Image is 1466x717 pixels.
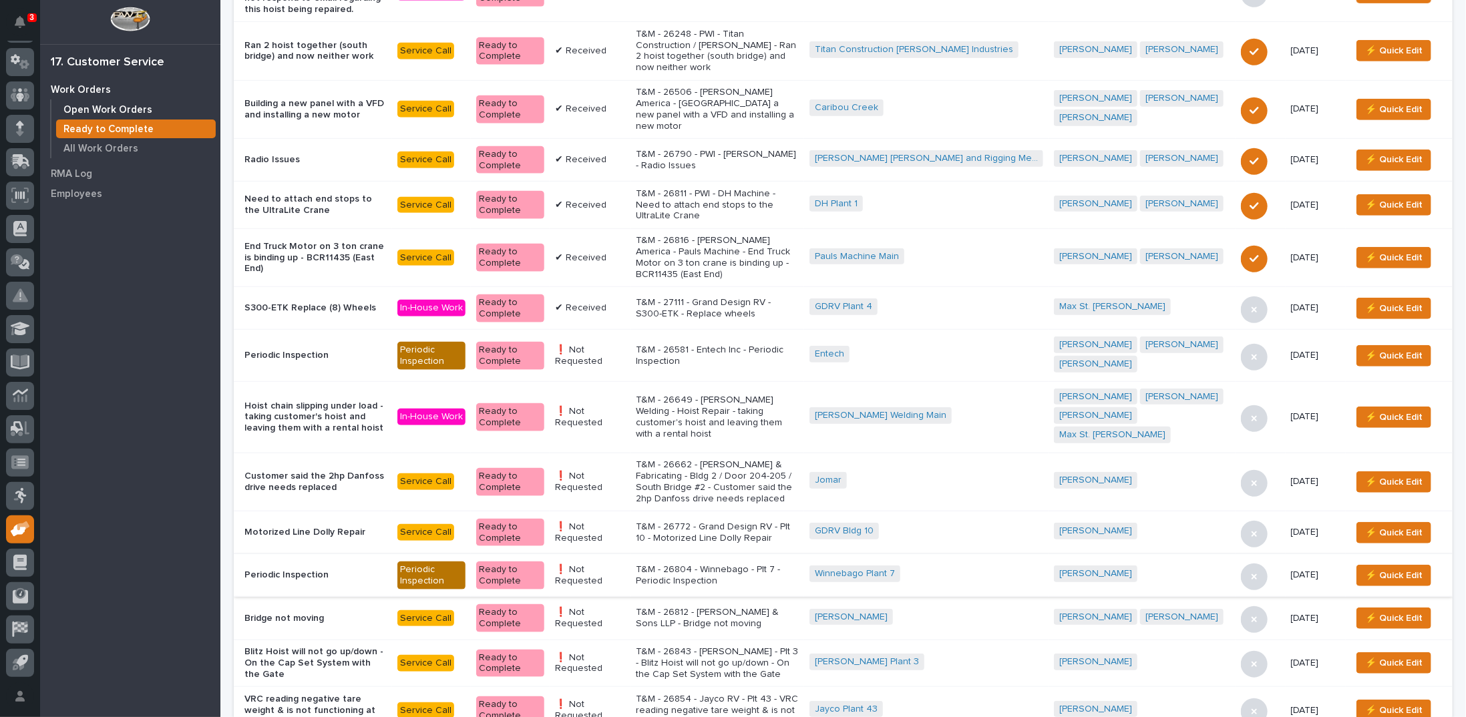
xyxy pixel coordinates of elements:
p: Employees [51,188,102,200]
p: Periodic Inspection [244,569,387,581]
tr: End Truck Motor on 3 ton crane is binding up - BCR11435 (East End)Service CallReady to Complete✔ ... [234,228,1453,286]
a: RMA Log [40,164,220,184]
a: [PERSON_NAME] [1145,391,1218,403]
tr: Periodic InspectionPeriodic InspectionReady to Complete❗ Not RequestedT&M - 26581 - Entech Inc - ... [234,330,1453,382]
div: Ready to Complete [476,146,544,174]
button: ⚡ Quick Edit [1356,652,1431,674]
div: Ready to Complete [476,37,544,65]
button: ⚡ Quick Edit [1356,298,1431,319]
a: [PERSON_NAME] [1145,93,1218,104]
p: T&M - 26506 - [PERSON_NAME] America - [GEOGRAPHIC_DATA] a new panel with a VFD and installing a n... [636,87,799,132]
p: T&M - 26816 - [PERSON_NAME] America - Pauls Machine - End Truck Motor on 3 ton crane is binding u... [636,235,799,280]
p: [DATE] [1291,411,1340,423]
p: All Work Orders [63,143,138,155]
p: ❗ Not Requested [555,471,625,493]
a: [PERSON_NAME] Welding Main [815,410,946,421]
a: Work Orders [40,79,220,99]
p: T&M - 26811 - PWI - DH Machine - Need to attach end stops to the UltraLite Crane [636,188,799,222]
p: ❗ Not Requested [555,564,625,587]
a: GDRV Bldg 10 [815,525,874,537]
p: Motorized Line Dolly Repair [244,527,387,538]
div: Service Call [397,152,454,168]
p: Periodic Inspection [244,350,387,361]
a: Titan Construction [PERSON_NAME] Industries [815,44,1013,55]
button: ⚡ Quick Edit [1356,150,1431,171]
p: ✔ Received [555,103,625,115]
span: ⚡ Quick Edit [1365,43,1423,59]
span: ⚡ Quick Edit [1365,348,1423,364]
p: Need to attach end stops to the UltraLite Crane [244,194,387,216]
p: ✔ Received [555,302,625,314]
img: Workspace Logo [110,7,150,31]
p: Bridge not moving [244,613,387,624]
p: Blitz Hoist will not go up/down - On the Cap Set System with the Gate [244,646,387,680]
p: T&M - 26248 - PWI - Titan Construction / [PERSON_NAME] - Ran 2 hoist together (south bridge) and ... [636,29,799,73]
div: In-House Work [397,300,466,316]
p: ❗ Not Requested [555,652,625,675]
a: [PERSON_NAME] [1145,198,1218,210]
a: [PERSON_NAME] [1059,358,1132,370]
div: Ready to Complete [476,403,544,431]
p: T&M - 26843 - [PERSON_NAME] - Plt 3 - Blitz Hoist will not go up/down - On the Cap Set System wit... [636,646,799,680]
div: Ready to Complete [476,604,544,632]
p: T&M - 26662 - [PERSON_NAME] & Fabricating - Bldg 2 / Door 204-205 / South Bridge #2 - Customer sa... [636,459,799,504]
div: Service Call [397,524,454,541]
p: ✔ Received [555,154,625,166]
span: ⚡ Quick Edit [1365,101,1423,117]
tr: Customer said the 2hp Danfoss drive needs replacedService CallReady to Complete❗ Not RequestedT&M... [234,453,1453,511]
button: Notifications [6,8,34,36]
span: ⚡ Quick Edit [1365,197,1423,213]
p: T&M - 26812 - [PERSON_NAME] & Sons LLP - Bridge not moving [636,607,799,630]
a: [PERSON_NAME] [1059,704,1132,715]
a: [PERSON_NAME] [1059,525,1132,537]
button: ⚡ Quick Edit [1356,608,1431,629]
p: Building a new panel with a VFD and installing a new motor [244,98,387,121]
p: T&M - 26581 - Entech Inc - Periodic Inspection [636,344,799,367]
p: Open Work Orders [63,104,152,116]
button: ⚡ Quick Edit [1356,522,1431,543]
p: [DATE] [1291,154,1340,166]
tr: Blitz Hoist will not go up/down - On the Cap Set System with the GateService CallReady to Complet... [234,640,1453,687]
div: Service Call [397,43,454,59]
tr: Motorized Line Dolly RepairService CallReady to Complete❗ Not RequestedT&M - 26772 - Grand Design... [234,511,1453,554]
span: ⚡ Quick Edit [1365,610,1423,626]
a: Ready to Complete [51,120,220,138]
tr: Bridge not movingService CallReady to Complete❗ Not RequestedT&M - 26812 - [PERSON_NAME] & Sons L... [234,597,1453,640]
div: Periodic Inspection [397,342,466,370]
div: Service Call [397,610,454,627]
div: 17. Customer Service [51,55,164,70]
a: [PERSON_NAME] Plant 3 [815,656,919,668]
p: [DATE] [1291,200,1340,211]
a: [PERSON_NAME] [1145,44,1218,55]
span: ⚡ Quick Edit [1365,567,1423,583]
a: [PERSON_NAME] [1145,339,1218,350]
p: ✔ Received [555,45,625,57]
a: [PERSON_NAME] [1059,475,1132,486]
p: [DATE] [1291,705,1340,716]
p: T&M - 27111 - Grand Design RV - S300-ETK - Replace wheels [636,297,799,320]
div: Ready to Complete [476,95,544,124]
div: Periodic Inspection [397,561,466,589]
a: [PERSON_NAME] [1059,656,1132,668]
a: [PERSON_NAME] [1059,112,1132,124]
div: Ready to Complete [476,650,544,678]
a: [PERSON_NAME] [1059,612,1132,623]
span: ⚡ Quick Edit [1365,655,1423,671]
p: Radio Issues [244,154,387,166]
a: [PERSON_NAME] [1059,93,1132,104]
a: [PERSON_NAME] [1059,568,1132,579]
p: [DATE] [1291,613,1340,624]
p: Hoist chain slipping under load - taking customer's hoist and leaving them with a rental hoist [244,401,387,434]
a: Employees [40,184,220,204]
p: [DATE] [1291,252,1340,264]
button: ⚡ Quick Edit [1356,247,1431,268]
a: DH Plant 1 [815,198,858,210]
tr: Ran 2 hoist together (south bridge) and now neither workService CallReady to Complete✔ ReceivedT&... [234,22,1453,80]
a: Entech [815,348,844,360]
button: ⚡ Quick Edit [1356,40,1431,61]
span: ⚡ Quick Edit [1365,250,1423,266]
a: [PERSON_NAME] [1059,198,1132,210]
tr: Radio IssuesService CallReady to Complete✔ ReceivedT&M - 26790 - PWI - [PERSON_NAME] - Radio Issu... [234,138,1453,181]
a: [PERSON_NAME] [1059,339,1132,350]
a: All Work Orders [51,139,220,158]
